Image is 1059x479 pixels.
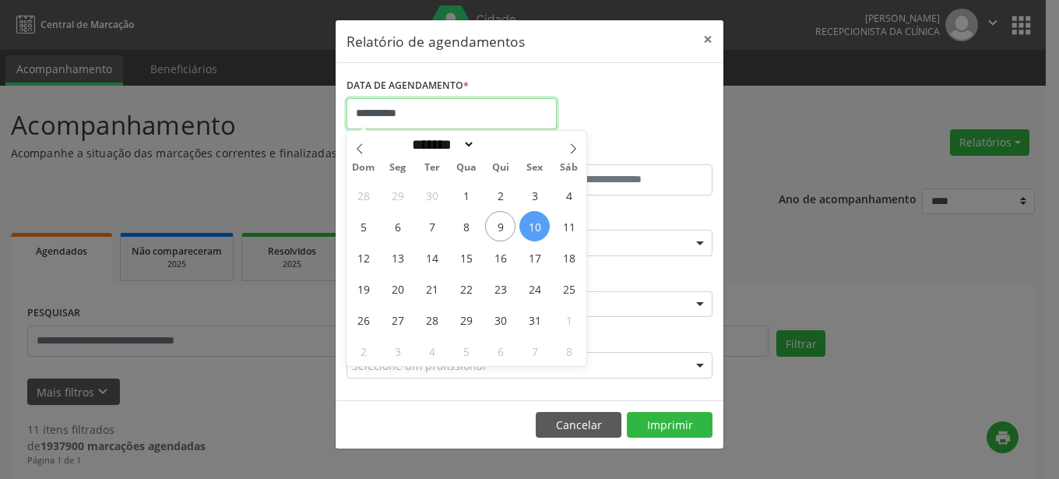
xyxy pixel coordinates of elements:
span: Outubro 23, 2025 [485,273,515,304]
span: Dom [347,163,381,173]
span: Outubro 24, 2025 [519,273,550,304]
span: Outubro 6, 2025 [382,211,413,241]
button: Close [692,20,723,58]
span: Outubro 8, 2025 [451,211,481,241]
span: Outubro 11, 2025 [554,211,584,241]
span: Novembro 4, 2025 [417,336,447,366]
span: Outubro 26, 2025 [348,305,378,335]
label: ATÉ [533,140,712,164]
span: Outubro 12, 2025 [348,242,378,273]
span: Qua [449,163,484,173]
span: Outubro 9, 2025 [485,211,515,241]
span: Ter [415,163,449,173]
span: Setembro 29, 2025 [382,180,413,210]
span: Outubro 22, 2025 [451,273,481,304]
span: Sáb [552,163,586,173]
span: Outubro 16, 2025 [485,242,515,273]
span: Outubro 29, 2025 [451,305,481,335]
span: Outubro 30, 2025 [485,305,515,335]
span: Outubro 18, 2025 [554,242,584,273]
span: Outubro 10, 2025 [519,211,550,241]
span: Outubro 21, 2025 [417,273,447,304]
span: Outubro 27, 2025 [382,305,413,335]
button: Imprimir [627,412,712,438]
button: Cancelar [536,412,621,438]
h5: Relatório de agendamentos [347,31,525,51]
span: Outubro 2, 2025 [485,180,515,210]
span: Outubro 13, 2025 [382,242,413,273]
span: Outubro 3, 2025 [519,180,550,210]
span: Outubro 31, 2025 [519,305,550,335]
span: Novembro 8, 2025 [554,336,584,366]
span: Outubro 17, 2025 [519,242,550,273]
span: Seg [381,163,415,173]
span: Novembro 1, 2025 [554,305,584,335]
span: Selecione um profissional [352,357,486,374]
span: Outubro 25, 2025 [554,273,584,304]
span: Outubro 20, 2025 [382,273,413,304]
select: Month [406,136,475,153]
span: Outubro 7, 2025 [417,211,447,241]
span: Novembro 7, 2025 [519,336,550,366]
span: Sex [518,163,552,173]
span: Outubro 1, 2025 [451,180,481,210]
span: Outubro 14, 2025 [417,242,447,273]
span: Outubro 15, 2025 [451,242,481,273]
span: Outubro 4, 2025 [554,180,584,210]
span: Outubro 5, 2025 [348,211,378,241]
span: Outubro 28, 2025 [417,305,447,335]
span: Qui [484,163,518,173]
span: Outubro 19, 2025 [348,273,378,304]
span: Novembro 2, 2025 [348,336,378,366]
label: DATA DE AGENDAMENTO [347,74,469,98]
input: Year [475,136,526,153]
span: Setembro 30, 2025 [417,180,447,210]
span: Setembro 28, 2025 [348,180,378,210]
span: Novembro 6, 2025 [485,336,515,366]
span: Novembro 3, 2025 [382,336,413,366]
span: Novembro 5, 2025 [451,336,481,366]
